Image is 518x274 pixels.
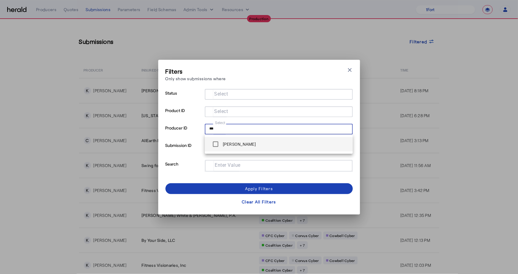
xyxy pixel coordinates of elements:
div: Clear All Filters [242,199,276,205]
h3: Filters [165,67,226,75]
mat-label: Enter Value [215,162,241,168]
mat-label: Select [215,121,226,125]
p: Product ID [165,106,202,124]
p: Producer ID [165,124,202,141]
mat-chip-grid: Selection [210,90,348,97]
p: Search [165,160,202,178]
mat-chip-grid: Selection [210,125,348,132]
p: Submission ID [165,141,202,160]
div: Apply Filters [245,185,273,192]
mat-label: Select [214,91,228,97]
button: Apply Filters [165,183,353,194]
p: Only show submissions where [165,75,226,82]
mat-chip-grid: Selection [210,162,347,169]
mat-chip-grid: Selection [210,108,348,115]
p: Status [165,89,202,106]
label: [PERSON_NAME] [222,141,256,147]
button: Clear All Filters [165,196,353,207]
mat-label: Select [214,108,228,114]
